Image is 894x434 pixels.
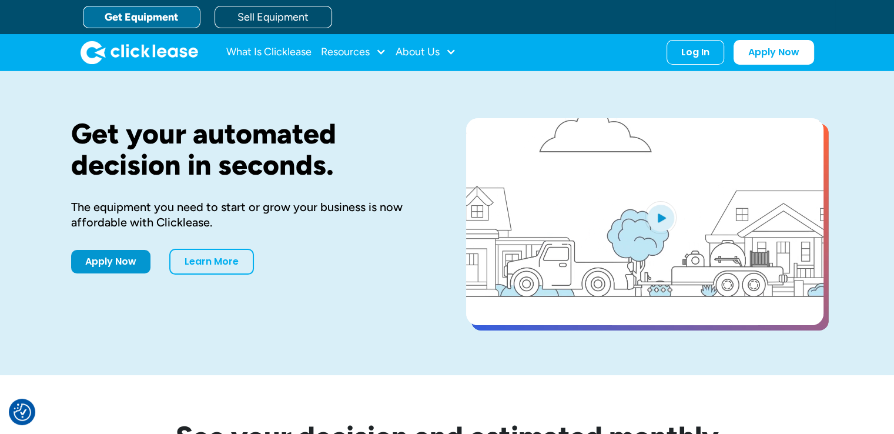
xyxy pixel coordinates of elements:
img: Revisit consent button [14,403,31,421]
a: Apply Now [71,250,150,273]
a: Get Equipment [83,6,200,28]
div: Log In [681,46,709,58]
img: Blue play button logo on a light blue circular background [645,201,677,234]
a: home [81,41,198,64]
a: Sell Equipment [215,6,332,28]
div: Resources [321,41,386,64]
div: The equipment you need to start or grow your business is now affordable with Clicklease. [71,199,428,230]
a: Learn More [169,249,254,275]
h1: Get your automated decision in seconds. [71,118,428,181]
div: About Us [396,41,456,64]
img: Clicklease logo [81,41,198,64]
a: What Is Clicklease [226,41,312,64]
button: Consent Preferences [14,403,31,421]
a: Apply Now [734,40,814,65]
a: open lightbox [466,118,823,325]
